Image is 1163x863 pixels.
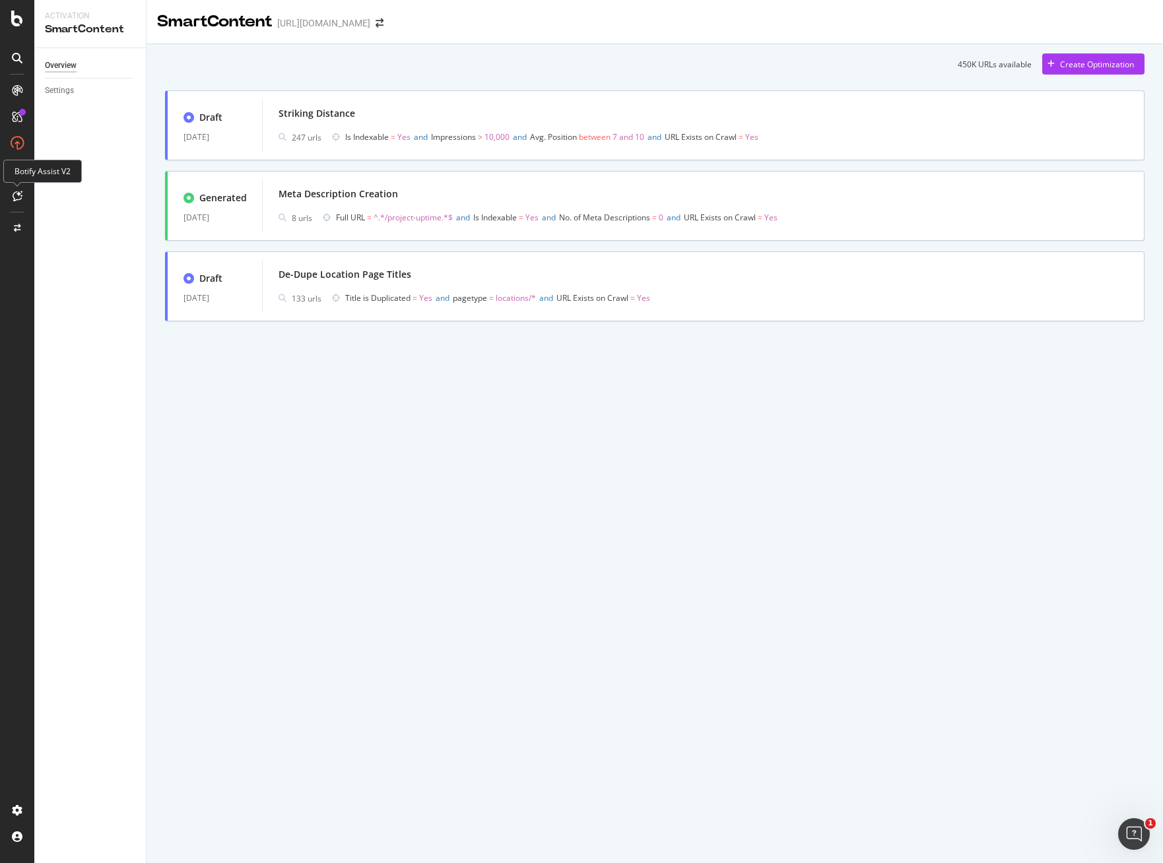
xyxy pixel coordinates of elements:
[45,84,74,98] div: Settings
[764,212,778,223] span: Yes
[958,59,1032,70] div: 450K URLs available
[199,111,222,124] div: Draft
[376,18,383,28] div: arrow-right-arrow-left
[45,11,135,22] div: Activation
[292,132,321,143] div: 247 urls
[45,59,137,73] a: Overview
[45,22,135,37] div: SmartContent
[279,187,398,201] div: Meta Description Creation
[413,292,417,304] span: =
[630,292,635,304] span: =
[684,212,756,223] span: URL Exists on Crawl
[659,212,663,223] span: 0
[45,59,77,73] div: Overview
[667,212,681,223] span: and
[183,129,246,145] div: [DATE]
[739,131,743,143] span: =
[45,84,137,98] a: Settings
[613,131,644,143] span: 7 and 10
[367,212,372,223] span: =
[157,11,272,33] div: SmartContent
[292,293,321,304] div: 133 urls
[579,131,611,143] span: between
[279,107,355,120] div: Striking Distance
[513,131,527,143] span: and
[556,292,628,304] span: URL Exists on Crawl
[525,212,539,223] span: Yes
[336,212,365,223] span: Full URL
[453,292,487,304] span: pagetype
[539,292,553,304] span: and
[1145,818,1156,829] span: 1
[374,212,453,223] span: ^.*/project-uptime.*$
[519,212,523,223] span: =
[745,131,758,143] span: Yes
[496,292,536,304] span: locations/*
[648,131,661,143] span: and
[1060,59,1134,70] div: Create Optimization
[652,212,657,223] span: =
[758,212,762,223] span: =
[279,268,411,281] div: De-Dupe Location Page Titles
[199,272,222,285] div: Draft
[456,212,470,223] span: and
[414,131,428,143] span: and
[397,131,411,143] span: Yes
[530,131,577,143] span: Avg. Position
[345,292,411,304] span: Title is Duplicated
[3,160,82,183] div: Botify Assist V2
[637,292,650,304] span: Yes
[559,212,650,223] span: No. of Meta Descriptions
[183,210,246,226] div: [DATE]
[183,290,246,306] div: [DATE]
[292,212,312,224] div: 8 urls
[542,212,556,223] span: and
[419,292,432,304] span: Yes
[199,191,247,205] div: Generated
[345,131,389,143] span: Is Indexable
[431,131,476,143] span: Impressions
[1042,53,1145,75] button: Create Optimization
[489,292,494,304] span: =
[665,131,737,143] span: URL Exists on Crawl
[277,16,370,30] div: [URL][DOMAIN_NAME]
[473,212,517,223] span: Is Indexable
[478,131,482,143] span: >
[484,131,510,143] span: 10,000
[436,292,449,304] span: and
[1118,818,1150,850] iframe: Intercom live chat
[391,131,395,143] span: =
